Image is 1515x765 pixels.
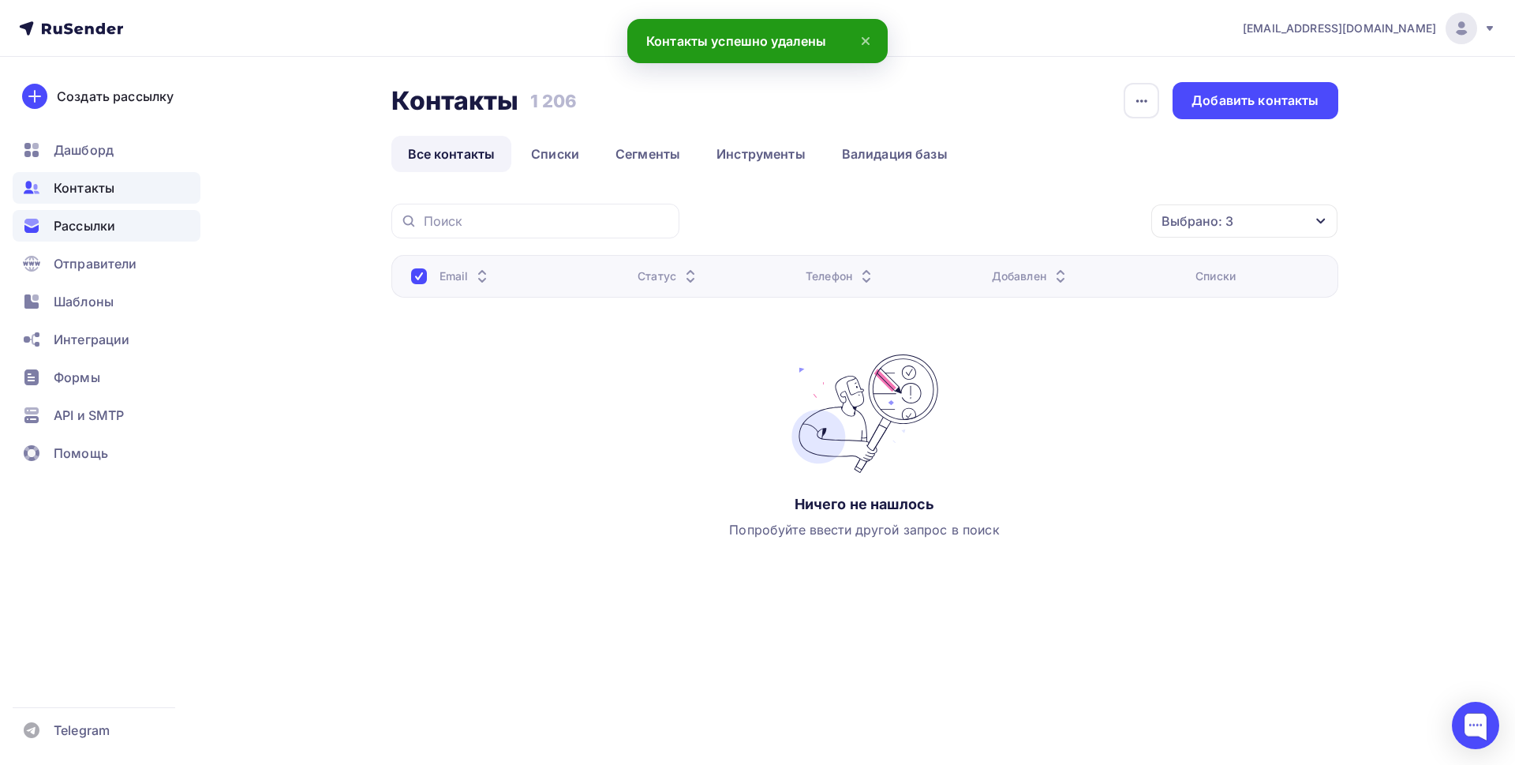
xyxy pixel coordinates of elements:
[13,362,200,393] a: Формы
[54,330,129,349] span: Интеграции
[514,136,596,172] a: Списки
[700,136,822,172] a: Инструменты
[391,85,519,117] h2: Контакты
[992,268,1070,284] div: Добавлен
[54,368,100,387] span: Формы
[57,87,174,106] div: Создать рассылку
[13,248,200,279] a: Отправители
[1195,268,1236,284] div: Списки
[13,134,200,166] a: Дашборд
[806,268,876,284] div: Телефон
[1150,204,1338,238] button: Выбрано: 3
[825,136,964,172] a: Валидация базы
[54,444,108,463] span: Помощь
[530,90,578,112] h3: 1 206
[391,136,512,172] a: Все контакты
[1243,21,1436,36] span: [EMAIL_ADDRESS][DOMAIN_NAME]
[13,286,200,317] a: Шаблоны
[54,254,137,273] span: Отправители
[795,495,934,514] div: Ничего не нашлось
[54,406,124,425] span: API и SMTP
[13,172,200,204] a: Контакты
[440,268,492,284] div: Email
[54,141,114,159] span: Дашборд
[1161,212,1233,231] div: Выбрано: 3
[424,212,670,230] input: Поиск
[54,721,110,740] span: Telegram
[54,216,115,235] span: Рассылки
[599,136,697,172] a: Сегменты
[1243,13,1496,44] a: [EMAIL_ADDRESS][DOMAIN_NAME]
[1191,92,1319,110] div: Добавить контакты
[54,178,114,197] span: Контакты
[13,210,200,242] a: Рассылки
[729,520,999,539] div: Попробуйте ввести другой запрос в поиск
[638,268,700,284] div: Статус
[54,292,114,311] span: Шаблоны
